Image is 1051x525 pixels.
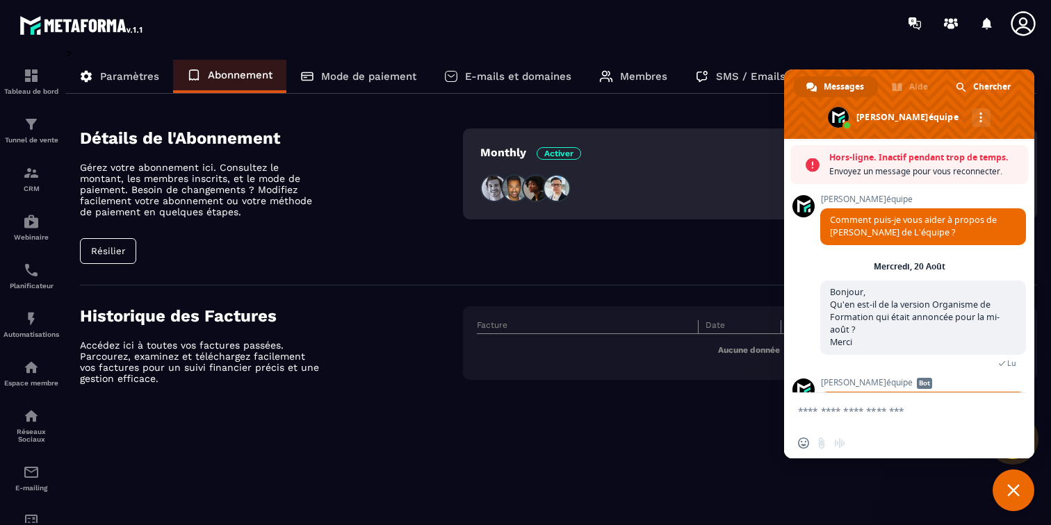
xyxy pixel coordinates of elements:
[100,70,159,83] p: Paramètres
[824,76,864,97] span: Messages
[477,334,1030,367] td: Aucune donnée
[3,397,59,453] a: social-networksocial-networkRéseaux Sociaux
[620,70,667,83] p: Membres
[3,136,59,144] p: Tunnel de vente
[917,378,932,389] span: Bot
[321,70,416,83] p: Mode de paiement
[3,331,59,338] p: Automatisations
[80,340,323,384] p: Accédez ici à toutes vos factures passées. Parcourez, examinez et téléchargez facilement vos fact...
[3,428,59,443] p: Réseaux Sociaux
[3,282,59,290] p: Planificateur
[3,349,59,397] a: automationsautomationsEspace membre
[829,151,1021,165] span: Hors-ligne. Inactif pendant trop de temps.
[537,147,581,160] span: Activer
[543,174,571,202] img: people4
[465,70,571,83] p: E-mails et domaines
[23,213,40,230] img: automations
[798,393,993,428] textarea: Entrez votre message...
[23,359,40,376] img: automations
[1007,358,1016,368] span: Lu
[3,453,59,502] a: emailemailE-mailing
[80,162,323,217] p: Gérez votre abonnement ici. Consultez le montant, les membres inscrits, et le mode de paiement. B...
[874,262,945,271] div: Mercredi, 20 Août
[477,320,698,334] th: Facture
[820,194,1026,204] span: [PERSON_NAME]équipe
[943,76,1025,97] a: Chercher
[23,408,40,424] img: social-network
[3,203,59,251] a: automationsautomationsWebinaire
[794,76,878,97] a: Messages
[65,47,1037,426] div: >
[830,286,1000,348] span: Bonjour, Qu'en est-il de la version Organisme de Formation qui était annoncée pour la mi-août ? M...
[80,306,463,326] h4: Historique des Factures
[3,379,59,387] p: Espace membre
[522,174,550,202] img: people3
[23,116,40,133] img: formation
[3,233,59,241] p: Webinaire
[3,154,59,203] a: formationformationCRM
[80,238,136,264] button: Résilier
[3,484,59,492] p: E-mailing
[820,378,1026,387] span: [PERSON_NAME]équipe
[208,69,272,81] p: Abonnement
[80,128,463,148] h4: Détails de l'Abonnement
[3,87,59,95] p: Tableau de bord
[3,185,59,192] p: CRM
[23,67,40,84] img: formation
[3,300,59,349] a: automationsautomationsAutomatisations
[3,251,59,300] a: schedulerschedulerPlanificateur
[23,464,40,481] img: email
[480,174,508,202] img: people1
[829,165,1021,178] span: Envoyez un message pour vous reconnecter.
[798,437,809,449] span: Insérer un emoji
[23,262,40,278] img: scheduler
[501,174,529,202] img: people2
[3,106,59,154] a: formationformationTunnel de vente
[993,469,1034,511] a: Fermer le chat
[830,214,997,238] span: Comment puis-je vous aider à propos de [PERSON_NAME] de L'équipe ?
[716,70,854,83] p: SMS / Emails / Webinaires
[698,320,781,334] th: Date
[23,165,40,181] img: formation
[3,57,59,106] a: formationformationTableau de bord
[973,76,1011,97] span: Chercher
[19,12,145,37] img: logo
[23,310,40,327] img: automations
[781,320,864,334] th: Montant
[480,146,581,159] p: Monthly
